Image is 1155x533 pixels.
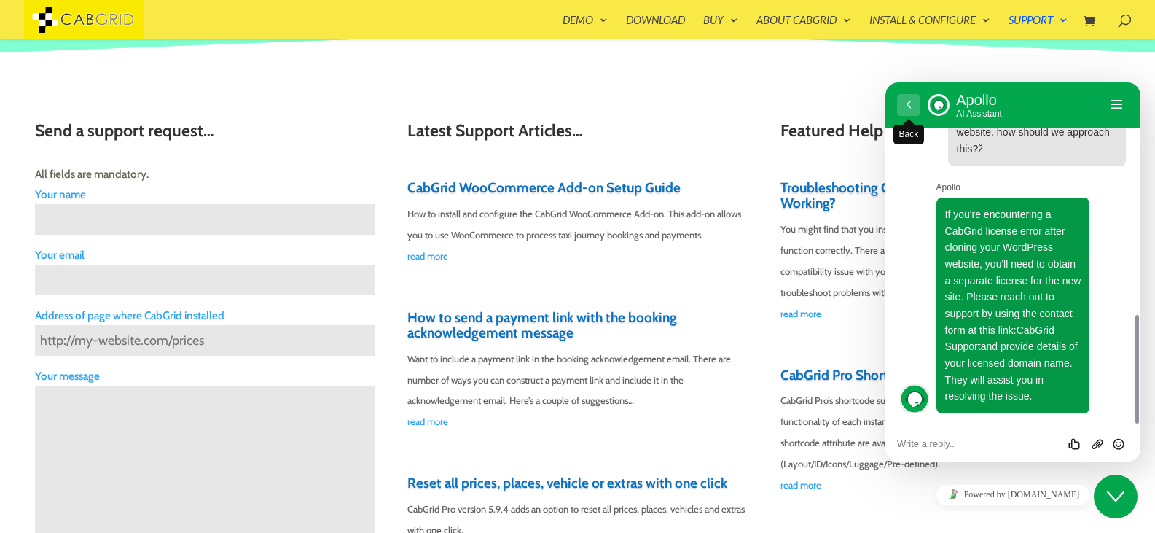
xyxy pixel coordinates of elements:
label: Address of page where CabGrid installed [35,306,375,325]
label: Your message [35,367,375,386]
a: Buy [703,15,738,39]
a: read more [780,475,1121,496]
h2: Latest Support Articles… [407,122,748,147]
p: You might find that you install the CabGrid free or CabGrid Pro plugin and it does not function c... [780,219,1121,303]
p: All fields are mandatory. [35,164,375,185]
iframe: chat widget [885,478,1140,511]
a: read more [780,303,1121,324]
a: Support [1009,15,1068,39]
a: About CabGrid [756,15,851,39]
a: Troubleshooting CabGrid WordPress Plugin Not Working? [780,179,1062,211]
a: Download [626,15,685,39]
a: CabGrid Pro Shortcode Attributes [780,367,982,384]
iframe: chat widget [885,82,1140,462]
iframe: chat widget [1094,475,1140,518]
a: Reset all prices, places, vehicle or extras with one click [407,475,727,491]
a: read more [407,246,748,267]
h2: Send a support request… [35,122,375,147]
label: Your email [35,246,375,265]
label: Your name [35,185,375,204]
input: http://my-website.com/prices [35,325,375,356]
a: CabGrid WooCommerce Add-on Setup Guide [407,179,681,196]
a: Demo [563,15,608,39]
h2: Featured Help Articles… [780,122,1121,147]
a: How to send a payment link with the booking acknowledgement message [407,309,677,341]
a: read more [407,411,748,432]
p: Want to include a payment link in the booking acknowledgement email. There are number of ways you... [407,349,748,412]
a: Install & Configure [869,15,990,39]
p: How to install and configure the CabGrid WooCommerce Add-on. This add-on allows you to use WooCom... [407,203,748,246]
a: CabGrid Taxi Plugin [24,10,144,26]
p: CabGrid Pro’s shortcode supports attributes that can adjust the appearance and functionality of e... [780,390,1121,475]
